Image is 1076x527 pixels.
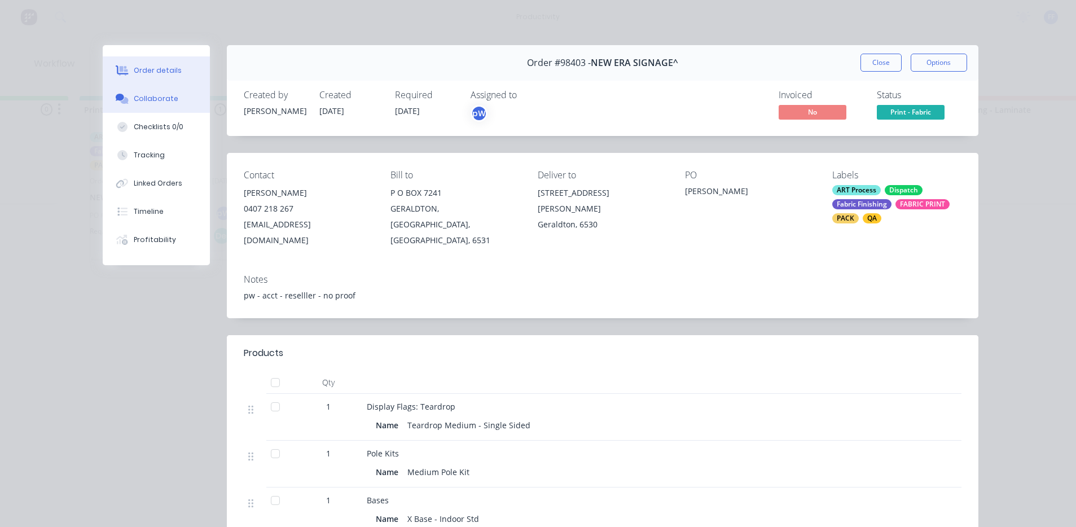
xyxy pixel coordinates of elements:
span: Order #98403 - [527,58,591,68]
div: 0407 218 267 [244,201,373,217]
div: [PERSON_NAME]0407 218 267[EMAIL_ADDRESS][DOMAIN_NAME] [244,185,373,248]
div: Status [877,90,961,100]
button: Order details [103,56,210,85]
div: X Base - Indoor Std [403,511,484,527]
button: pW [471,105,488,122]
div: QA [863,213,881,223]
div: Collaborate [134,94,178,104]
div: [STREET_ADDRESS][PERSON_NAME] [538,185,667,217]
div: Bill to [390,170,520,181]
div: Invoiced [779,90,863,100]
button: Collaborate [103,85,210,113]
div: P O BOX 7241 [390,185,520,201]
div: [PERSON_NAME] [244,105,306,117]
button: Print - Fabric [877,105,945,122]
div: [PERSON_NAME] [685,185,814,201]
div: Dispatch [885,185,923,195]
button: Tracking [103,141,210,169]
span: NEW ERA SIGNAGE^ [591,58,678,68]
div: GERALDTON, [GEOGRAPHIC_DATA], [GEOGRAPHIC_DATA], 6531 [390,201,520,248]
div: Required [395,90,457,100]
div: Timeline [134,207,164,217]
span: [DATE] [319,106,344,116]
div: Teardrop Medium - Single Sided [403,417,535,433]
button: Profitability [103,226,210,254]
span: 1 [326,494,331,506]
span: 1 [326,447,331,459]
div: Deliver to [538,170,667,181]
div: Tracking [134,150,165,160]
div: [STREET_ADDRESS][PERSON_NAME]Geraldton, 6530 [538,185,667,232]
div: FABRIC PRINT [895,199,950,209]
div: Medium Pole Kit [403,464,474,480]
div: Name [376,511,403,527]
span: No [779,105,846,119]
div: Linked Orders [134,178,182,188]
div: Name [376,417,403,433]
div: Name [376,464,403,480]
div: Checklists 0/0 [134,122,183,132]
div: Products [244,346,283,360]
div: Contact [244,170,373,181]
div: Qty [295,371,362,394]
div: [EMAIL_ADDRESS][DOMAIN_NAME] [244,217,373,248]
div: Assigned to [471,90,583,100]
button: Checklists 0/0 [103,113,210,141]
span: 1 [326,401,331,412]
div: Created by [244,90,306,100]
div: P O BOX 7241GERALDTON, [GEOGRAPHIC_DATA], [GEOGRAPHIC_DATA], 6531 [390,185,520,248]
span: Pole Kits [367,448,399,459]
div: Profitability [134,235,176,245]
div: PO [685,170,814,181]
button: Close [860,54,902,72]
span: Print - Fabric [877,105,945,119]
div: Fabric Finishing [832,199,891,209]
div: [PERSON_NAME] [244,185,373,201]
div: Notes [244,274,961,285]
div: Geraldton, 6530 [538,217,667,232]
div: Order details [134,65,182,76]
button: Options [911,54,967,72]
button: Linked Orders [103,169,210,197]
div: ART Process [832,185,881,195]
span: Display Flags: Teardrop [367,401,455,412]
div: Created [319,90,381,100]
div: PACK [832,213,859,223]
div: Labels [832,170,961,181]
span: [DATE] [395,106,420,116]
button: Timeline [103,197,210,226]
span: Bases [367,495,389,506]
div: pw - acct - reselller - no proof [244,289,961,301]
